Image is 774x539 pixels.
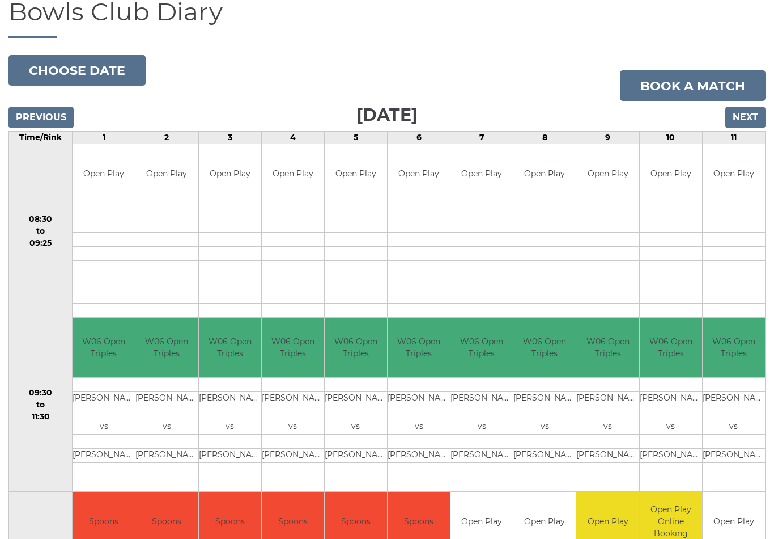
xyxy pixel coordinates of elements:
td: 3 [198,132,261,144]
td: [PERSON_NAME] [388,449,450,463]
td: [PERSON_NAME] [576,392,639,406]
a: Book a match [620,70,766,101]
td: 5 [324,132,387,144]
td: vs [135,420,198,435]
td: Open Play [199,144,261,204]
td: vs [199,420,261,435]
td: 4 [261,132,324,144]
td: Open Play [640,144,702,204]
td: 11 [702,132,765,144]
td: [PERSON_NAME] [703,449,765,463]
td: [PERSON_NAME] [199,392,261,406]
td: [PERSON_NAME] [73,392,135,406]
td: vs [640,420,702,435]
td: W06 Open Triples [450,318,513,378]
td: vs [703,420,765,435]
td: vs [73,420,135,435]
td: [PERSON_NAME] [640,449,702,463]
td: Open Play [388,144,450,204]
td: W06 Open Triples [262,318,324,378]
td: 08:30 to 09:25 [9,144,73,318]
td: [PERSON_NAME] [388,392,450,406]
td: 9 [576,132,639,144]
button: Choose date [8,55,146,86]
td: 1 [73,132,135,144]
td: [PERSON_NAME] [262,449,324,463]
td: W06 Open Triples [513,318,576,378]
td: 09:30 to 11:30 [9,318,73,492]
td: [PERSON_NAME] [703,392,765,406]
td: 2 [135,132,198,144]
td: W06 Open Triples [325,318,387,378]
td: [PERSON_NAME] [135,449,198,463]
td: Open Play [576,144,639,204]
td: W06 Open Triples [73,318,135,378]
td: 8 [513,132,576,144]
td: Open Play [450,144,513,204]
input: Next [725,107,766,128]
td: [PERSON_NAME] [73,449,135,463]
td: 6 [388,132,450,144]
td: vs [262,420,324,435]
td: [PERSON_NAME] [325,449,387,463]
input: Previous [8,107,74,128]
td: vs [388,420,450,435]
td: [PERSON_NAME] [135,392,198,406]
td: W06 Open Triples [388,318,450,378]
td: [PERSON_NAME] [450,392,513,406]
td: 10 [639,132,702,144]
td: [PERSON_NAME] [199,449,261,463]
td: [PERSON_NAME] [513,392,576,406]
td: vs [450,420,513,435]
td: Open Play [262,144,324,204]
td: Open Play [513,144,576,204]
td: [PERSON_NAME] [325,392,387,406]
td: vs [513,420,576,435]
td: Time/Rink [9,132,73,144]
td: W06 Open Triples [640,318,702,378]
td: [PERSON_NAME] [262,392,324,406]
td: Open Play [73,144,135,204]
td: [PERSON_NAME] [640,392,702,406]
td: vs [576,420,639,435]
td: W06 Open Triples [576,318,639,378]
td: [PERSON_NAME] [576,449,639,463]
td: Open Play [703,144,765,204]
td: [PERSON_NAME] [450,449,513,463]
td: W06 Open Triples [703,318,765,378]
td: W06 Open Triples [199,318,261,378]
td: [PERSON_NAME] [513,449,576,463]
td: vs [325,420,387,435]
td: W06 Open Triples [135,318,198,378]
td: Open Play [325,144,387,204]
td: 7 [450,132,513,144]
td: Open Play [135,144,198,204]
